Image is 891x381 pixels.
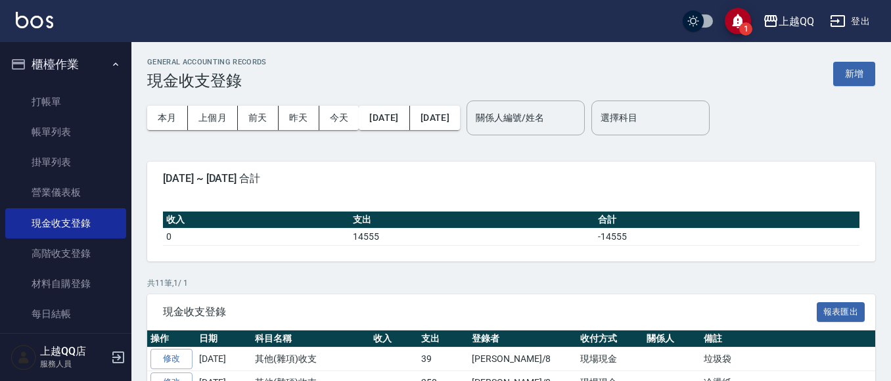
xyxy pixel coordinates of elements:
[5,87,126,117] a: 打帳單
[825,9,875,34] button: 登出
[817,305,865,317] a: 報表匯出
[5,269,126,299] a: 材料自購登錄
[163,172,859,185] span: [DATE] ~ [DATE] 合計
[11,344,37,370] img: Person
[40,358,107,370] p: 服務人員
[350,228,595,245] td: 14555
[163,212,350,229] th: 收入
[147,330,196,347] th: 操作
[5,177,126,208] a: 營業儀表板
[779,13,814,30] div: 上越QQ
[418,347,468,371] td: 39
[196,330,252,347] th: 日期
[5,299,126,329] a: 每日結帳
[319,106,359,130] button: 今天
[758,8,819,35] button: 上越QQ
[739,22,752,35] span: 1
[359,106,409,130] button: [DATE]
[418,330,468,347] th: 支出
[577,330,643,347] th: 收付方式
[370,330,418,347] th: 收入
[5,208,126,238] a: 現金收支登錄
[817,302,865,323] button: 報表匯出
[238,106,279,130] button: 前天
[595,228,859,245] td: -14555
[188,106,238,130] button: 上個月
[147,72,267,90] h3: 現金收支登錄
[468,330,577,347] th: 登錄者
[468,347,577,371] td: [PERSON_NAME]/8
[147,106,188,130] button: 本月
[5,330,126,360] a: 排班表
[833,62,875,86] button: 新增
[163,228,350,245] td: 0
[16,12,53,28] img: Logo
[5,117,126,147] a: 帳單列表
[725,8,751,34] button: save
[279,106,319,130] button: 昨天
[595,212,859,229] th: 合計
[147,58,267,66] h2: GENERAL ACCOUNTING RECORDS
[252,330,370,347] th: 科目名稱
[350,212,595,229] th: 支出
[40,345,107,358] h5: 上越QQ店
[410,106,460,130] button: [DATE]
[196,347,252,371] td: [DATE]
[147,277,875,289] p: 共 11 筆, 1 / 1
[643,330,700,347] th: 關係人
[163,305,817,319] span: 現金收支登錄
[833,67,875,79] a: 新增
[150,349,193,369] a: 修改
[5,238,126,269] a: 高階收支登錄
[5,147,126,177] a: 掛單列表
[252,347,370,371] td: 其他(雜項)收支
[577,347,643,371] td: 現場現金
[5,47,126,81] button: 櫃檯作業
